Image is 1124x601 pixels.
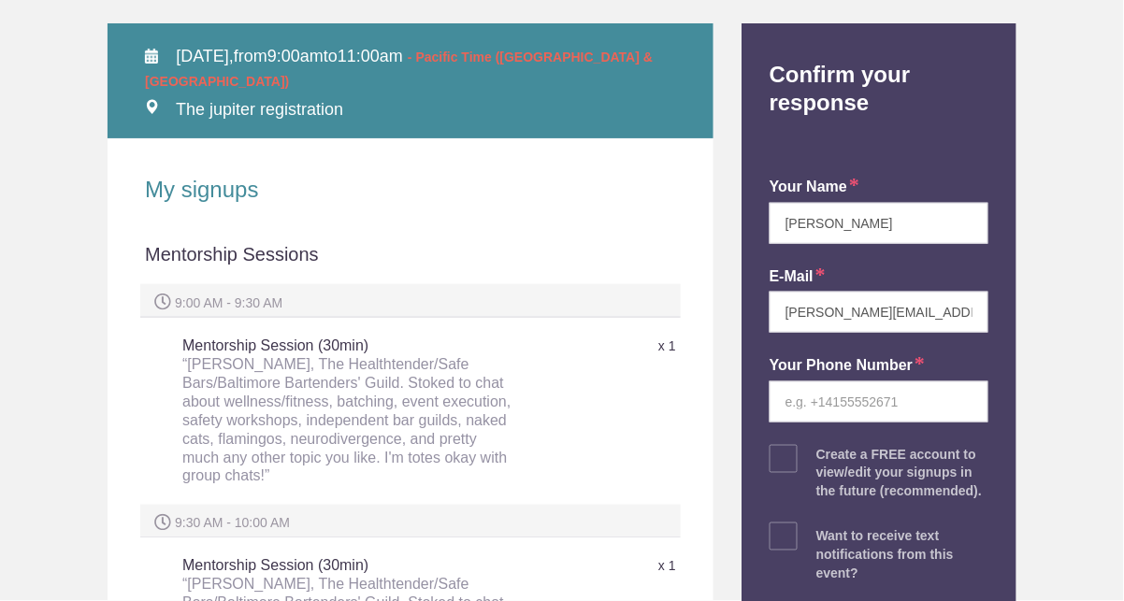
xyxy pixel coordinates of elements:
span: [DATE], [176,47,234,65]
input: e.g. Julie Farrell [770,203,988,244]
h2: Confirm your response [756,23,1002,117]
div: x 1 [512,551,676,583]
span: from to [145,47,653,90]
label: your name [770,177,859,198]
img: Calendar alt [145,49,158,64]
input: e.g. julie@gmail.com [770,292,988,333]
input: e.g. +14155552671 [770,381,988,422]
div: x 1 [512,330,676,363]
div: Mentorship Sessions [145,241,676,284]
label: Your Phone Number [770,355,926,377]
h5: Mentorship Session (30min) [182,327,512,495]
span: 9:00am [267,47,324,65]
span: 11:00am [338,47,403,65]
div: Want to receive text notifications from this event? [816,527,988,583]
div: Create a FREE account to view/edit your signups in the future (recommended). [816,445,988,501]
img: Spot time [154,293,171,310]
label: E-mail [770,266,826,288]
h2: My signups [145,176,676,204]
div: 9:00 AM - 9:30 AM [140,284,681,318]
span: - Pacific Time ([GEOGRAPHIC_DATA] & [GEOGRAPHIC_DATA]) [145,50,653,89]
span: The jupiter registration [176,100,343,119]
img: Spot time [154,514,171,531]
div: “[PERSON_NAME], The Healthtender/Safe Bars/Baltimore Bartenders' Guild. Stoked to chat about well... [182,355,512,486]
div: 9:30 AM - 10:00 AM [140,505,681,538]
